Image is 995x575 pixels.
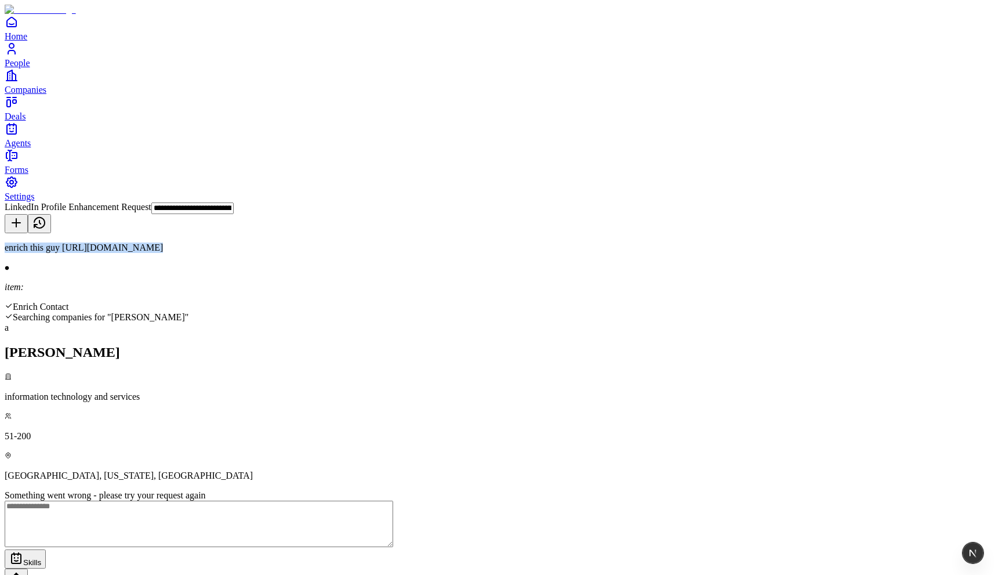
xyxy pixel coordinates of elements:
[28,214,51,233] button: View history
[5,149,990,175] a: Forms
[5,431,990,442] p: 51-200
[5,165,28,175] span: Forms
[5,302,990,312] div: Enrich Contact
[5,282,24,292] i: item:
[5,5,76,15] img: Item Brain Logo
[5,122,990,148] a: Agents
[5,191,35,201] span: Settings
[5,85,46,95] span: Companies
[5,312,990,323] div: Searching companies for "[PERSON_NAME]"
[5,111,26,121] span: Deals
[5,243,990,253] p: enrich this guy [URL][DOMAIN_NAME]
[5,392,990,402] p: information technology and services
[5,68,990,95] a: Companies
[5,471,990,481] p: [GEOGRAPHIC_DATA], [US_STATE], [GEOGRAPHIC_DATA]
[5,95,990,121] a: Deals
[5,15,990,41] a: Home
[23,558,41,567] span: Skills
[5,214,28,233] button: New conversation
[5,42,990,68] a: People
[5,58,30,68] span: People
[5,490,990,501] div: Something went wrong - please try your request again
[5,175,990,201] a: Settings
[5,138,31,148] span: Agents
[5,323,990,333] div: a
[5,31,27,41] span: Home
[5,202,151,212] span: LinkedIn Profile Enhancement Request
[5,345,990,360] h2: [PERSON_NAME]
[5,549,46,569] button: Skills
